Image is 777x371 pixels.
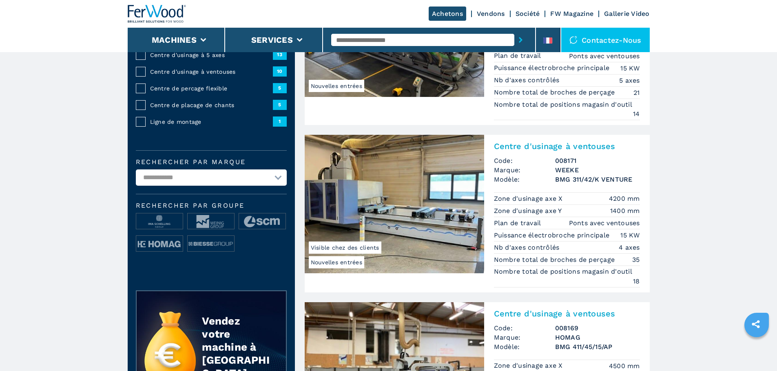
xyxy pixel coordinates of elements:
em: 21 [633,88,640,97]
img: image [136,213,183,230]
img: image [188,213,234,230]
h3: BMG 411/45/15/AP [555,342,640,351]
p: Nombre total de broches de perçage [494,255,617,264]
span: Visible chez des clients [309,241,381,254]
em: 35 [632,255,640,264]
a: Achetons [429,7,466,21]
em: 4 axes [619,243,640,252]
span: Modèle: [494,342,555,351]
span: 1 [273,116,287,126]
iframe: Chat [742,334,771,365]
button: submit-button [514,31,527,49]
em: Ponts avec ventouses [569,51,640,61]
p: Nb d'axes contrôlés [494,243,562,252]
img: Ferwood [128,5,186,23]
span: Modèle: [494,175,555,184]
button: Services [251,35,293,45]
h3: HOMAG [555,333,640,342]
a: Vendons [477,10,505,18]
p: Nombre total de positions magasin d'outil [494,267,635,276]
span: Code: [494,323,555,333]
h2: Centre d'usinage à ventouses [494,309,640,318]
span: Centre de percage flexible [150,84,273,92]
p: Plan de travail [494,51,543,60]
p: Zone d'usinage axe X [494,194,565,203]
h2: Centre d'usinage à ventouses [494,141,640,151]
p: Puissance électrobroche principale [494,231,612,240]
span: Rechercher par groupe [136,202,287,209]
span: Ligne de montage [150,118,273,126]
a: sharethis [746,314,766,334]
span: Centre d'usinage à ventouses [150,68,273,76]
em: 14 [633,109,640,119]
em: 4200 mm [609,194,640,203]
p: Nb d'axes contrôlés [494,76,562,85]
span: Code: [494,156,555,165]
p: Plan de travail [494,219,543,228]
span: 13 [273,50,287,59]
em: 15 KW [620,231,640,240]
em: Ponts avec ventouses [569,218,640,228]
em: 4500 mm [609,361,640,371]
em: 1400 mm [610,206,640,215]
em: 5 axes [619,76,640,85]
img: Centre d'usinage à ventouses WEEKE BMG 311/42/K VENTURE [305,135,484,273]
span: Marque: [494,165,555,175]
h3: BMG 311/42/K VENTURE [555,175,640,184]
p: Nombre total de positions magasin d'outil [494,100,635,109]
a: Centre d'usinage à ventouses WEEKE BMG 311/42/K VENTURENouvelles entréesVisible chez des clientsC... [305,135,650,292]
p: Nombre total de broches de perçage [494,88,617,97]
img: image [188,236,234,252]
span: Marque: [494,333,555,342]
span: Nouvelles entrées [309,256,364,268]
div: Contactez-nous [561,28,650,52]
span: 5 [273,100,287,110]
span: Nouvelles entrées [309,80,364,92]
p: Zone d'usinage axe Y [494,206,564,215]
label: Rechercher par marque [136,159,287,165]
button: Machines [152,35,197,45]
a: Gallerie Video [604,10,650,18]
img: Contactez-nous [569,36,578,44]
p: Zone d'usinage axe X [494,361,565,370]
img: image [136,236,183,252]
span: 5 [273,83,287,93]
em: 18 [633,277,640,286]
a: Société [516,10,540,18]
span: Centre de placage de chants [150,101,273,109]
h3: 008171 [555,156,640,165]
span: Centre d'usinage à 5 axes [150,51,273,59]
h3: WEEKE [555,165,640,175]
h3: 008169 [555,323,640,333]
p: Puissance électrobroche principale [494,64,612,72]
span: 10 [273,66,287,76]
a: FW Magazine [550,10,593,18]
img: image [239,213,286,230]
em: 15 KW [620,64,640,73]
